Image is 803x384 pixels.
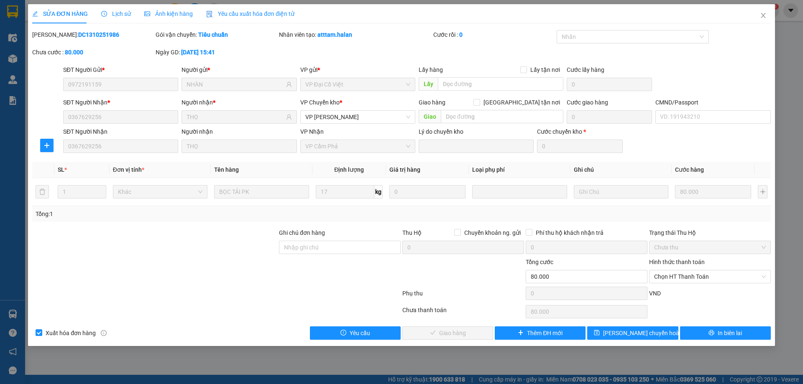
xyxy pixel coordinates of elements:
[32,48,154,57] div: Chưa cước :
[187,112,284,122] input: Tên người nhận
[402,229,422,236] span: Thu Hộ
[182,98,297,107] div: Người nhận
[340,330,346,336] span: exclamation-circle
[419,77,438,91] span: Lấy
[32,10,88,17] span: SỬA ĐƠN HÀNG
[718,328,742,338] span: In biên lai
[206,10,294,17] span: Yêu cầu xuất hóa đơn điện tử
[389,166,420,173] span: Giá trị hàng
[567,66,604,73] label: Cước lấy hàng
[118,186,202,198] span: Khác
[156,48,277,57] div: Ngày GD:
[374,185,383,198] span: kg
[527,65,563,74] span: Lấy tận nơi
[206,11,213,18] img: icon
[32,11,38,17] span: edit
[350,328,370,338] span: Yêu cầu
[36,209,310,219] div: Tổng: 1
[305,111,410,123] span: VP Cổ Linh
[649,259,705,265] label: Hình thức thanh toán
[182,65,297,74] div: Người gửi
[305,78,410,91] span: VP Đại Cồ Việt
[587,326,678,340] button: save[PERSON_NAME] chuyển hoàn
[401,289,525,303] div: Phụ thu
[758,185,767,198] button: plus
[187,80,284,89] input: Tên người gửi
[78,31,119,38] b: DC1310251986
[182,127,297,136] div: Người nhận
[708,330,714,336] span: printer
[156,30,277,39] div: Gói vận chuyển:
[441,110,563,123] input: Dọc đường
[334,166,364,173] span: Định lượng
[402,326,493,340] button: checkGiao hàng
[567,99,608,106] label: Cước giao hàng
[286,114,292,120] span: user
[594,330,600,336] span: save
[63,98,178,107] div: SĐT Người Nhận
[675,185,751,198] input: 0
[654,241,766,254] span: Chưa thu
[570,162,672,178] th: Ghi chú
[389,185,465,198] input: 0
[655,98,770,107] div: CMND/Passport
[495,326,586,340] button: plusThêm ĐH mới
[603,328,683,338] span: [PERSON_NAME] chuyển hoàn
[675,166,704,173] span: Cước hàng
[300,65,415,74] div: VP gửi
[279,30,432,39] div: Nhân viên tạo:
[532,228,607,237] span: Phí thu hộ khách nhận trả
[469,162,570,178] th: Loại phụ phí
[527,328,563,338] span: Thêm ĐH mới
[36,185,49,198] button: delete
[101,330,107,336] span: info-circle
[680,326,771,340] button: printerIn biên lai
[401,305,525,320] div: Chưa thanh toán
[305,140,410,153] span: VP Cẩm Phả
[286,81,292,87] span: user
[113,166,144,173] span: Đơn vị tính
[214,166,239,173] span: Tên hàng
[101,10,131,17] span: Lịch sử
[537,127,622,136] div: Cước chuyển kho
[198,31,228,38] b: Tiêu chuẩn
[567,78,652,91] input: Cước lấy hàng
[574,185,668,198] input: Ghi Chú
[654,270,766,283] span: Chọn HT Thanh Toán
[101,11,107,17] span: clock-circle
[433,30,555,39] div: Cước rồi :
[459,31,463,38] b: 0
[480,98,563,107] span: [GEOGRAPHIC_DATA] tận nơi
[438,77,563,91] input: Dọc đường
[419,99,445,106] span: Giao hàng
[300,99,340,106] span: VP Chuyển kho
[63,65,178,74] div: SĐT Người Gửi
[214,185,309,198] input: VD: Bàn, Ghế
[310,326,401,340] button: exclamation-circleYêu cầu
[144,10,193,17] span: Ảnh kiện hàng
[526,259,553,265] span: Tổng cước
[63,127,178,136] div: SĐT Người Nhận
[65,49,83,56] b: 80.000
[419,110,441,123] span: Giao
[32,30,154,39] div: [PERSON_NAME]:
[144,11,150,17] span: picture
[279,229,325,236] label: Ghi chú đơn hàng
[317,31,352,38] b: atttam.halan
[649,290,661,297] span: VND
[300,127,415,136] div: VP Nhận
[41,142,53,149] span: plus
[752,4,775,28] button: Close
[42,328,99,338] span: Xuất hóa đơn hàng
[760,12,767,19] span: close
[181,49,215,56] b: [DATE] 15:41
[58,166,64,173] span: SL
[518,330,524,336] span: plus
[461,228,524,237] span: Chuyển khoản ng. gửi
[419,127,534,136] div: Lý do chuyển kho
[419,66,443,73] span: Lấy hàng
[40,139,54,152] button: plus
[567,110,652,124] input: Cước giao hàng
[649,228,771,237] div: Trạng thái Thu Hộ
[279,241,401,254] input: Ghi chú đơn hàng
